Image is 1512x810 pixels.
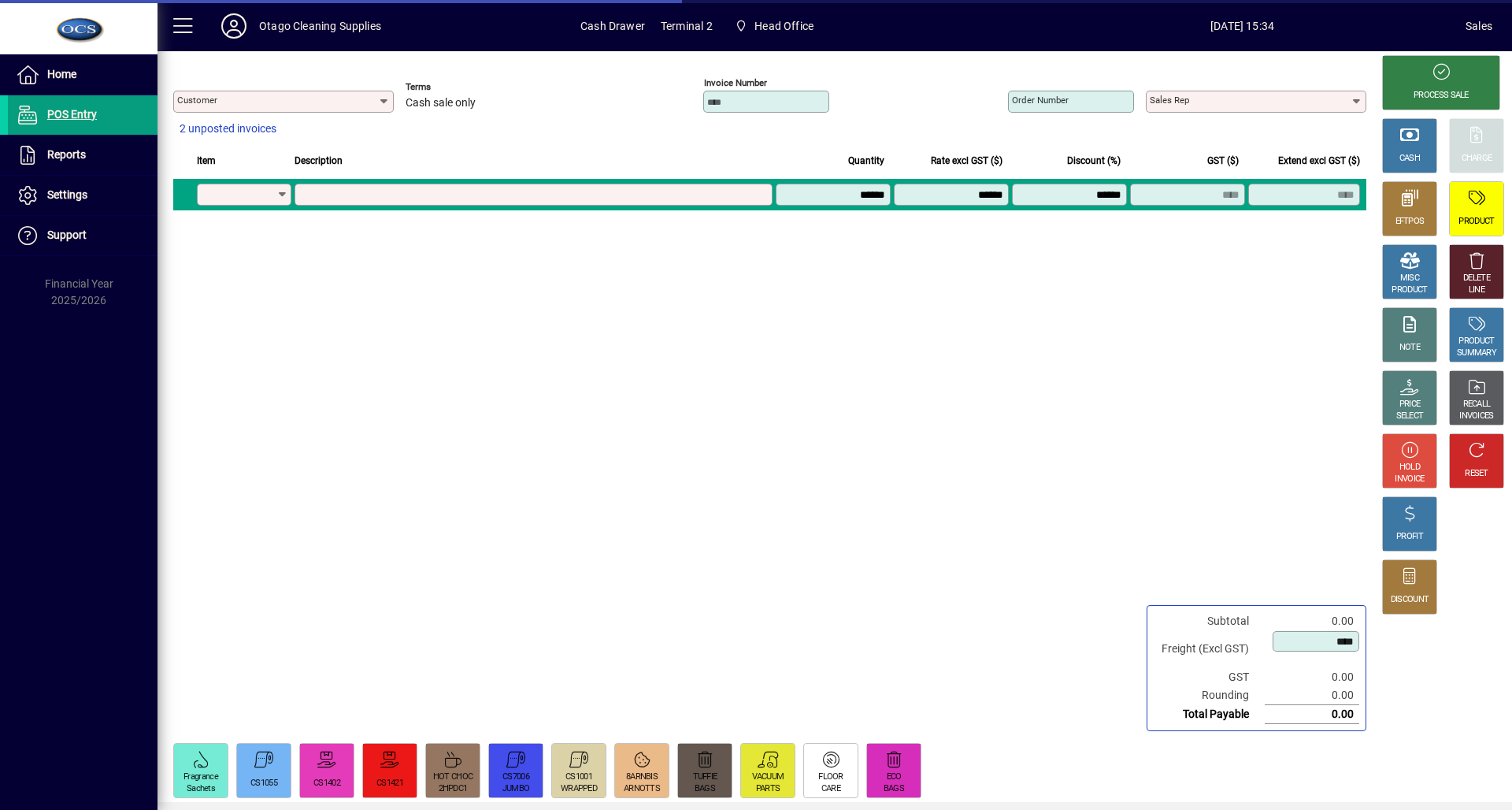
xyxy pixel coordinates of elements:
[693,771,717,783] div: TUFFIE
[624,783,660,795] div: ARNOTTS
[1265,668,1359,686] td: 0.00
[406,82,500,92] span: Terms
[1395,474,1424,485] div: INVOICE
[1391,594,1429,606] div: DISCOUNT
[626,771,658,783] div: 8ARNBIS
[502,783,530,795] div: JUMBO
[250,778,277,790] div: CS1055
[884,783,904,795] div: BAGS
[47,68,76,80] span: Home
[752,771,784,783] div: VACUUM
[295,152,343,169] span: Description
[661,13,713,39] span: Terminal 2
[1465,468,1488,480] div: RESET
[1399,342,1420,354] div: NOTE
[1154,612,1265,630] td: Subtotal
[8,55,157,95] a: Home
[439,783,468,795] div: 2HPDC1
[1012,95,1069,106] mat-label: Order number
[183,771,218,783] div: Fragrance
[704,77,767,88] mat-label: Invoice number
[173,115,283,143] button: 2 unposted invoices
[47,229,87,241] span: Support
[47,148,86,161] span: Reports
[1463,273,1490,284] div: DELETE
[1466,13,1492,39] div: Sales
[1395,216,1425,228] div: EFTPOS
[1150,95,1189,106] mat-label: Sales rep
[1399,462,1420,474] div: HOLD
[259,13,381,39] div: Otago Cleaning Supplies
[754,13,813,39] span: Head Office
[1154,686,1265,705] td: Rounding
[180,121,276,137] span: 2 unposted invoices
[821,783,840,795] div: CARE
[406,97,476,110] span: Cash sale only
[1067,152,1121,169] span: Discount (%)
[1458,216,1494,228] div: PRODUCT
[1154,630,1265,668] td: Freight (Excl GST)
[848,152,884,169] span: Quantity
[1457,347,1496,359] div: SUMMARY
[1154,705,1265,724] td: Total Payable
[313,778,340,790] div: CS1402
[1265,686,1359,705] td: 0.00
[502,771,529,783] div: CS7006
[1396,531,1423,543] div: PROFIT
[695,783,715,795] div: BAGS
[177,95,217,106] mat-label: Customer
[1278,152,1360,169] span: Extend excl GST ($)
[1414,90,1469,102] div: PROCESS SALE
[8,176,157,215] a: Settings
[1462,153,1492,165] div: CHARGE
[209,12,259,40] button: Profile
[1399,153,1420,165] div: CASH
[47,108,97,121] span: POS Entry
[1458,336,1494,347] div: PRODUCT
[187,783,215,795] div: Sachets
[1469,284,1484,296] div: LINE
[1459,411,1493,422] div: INVOICES
[376,778,403,790] div: CS1421
[47,188,87,201] span: Settings
[1400,273,1419,284] div: MISC
[1207,152,1239,169] span: GST ($)
[756,783,780,795] div: PARTS
[818,771,843,783] div: FLOOR
[1463,399,1491,411] div: RECALL
[1265,705,1359,724] td: 0.00
[561,783,597,795] div: WRAPPED
[197,152,216,169] span: Item
[8,216,157,255] a: Support
[1396,411,1424,422] div: SELECT
[580,13,645,39] span: Cash Drawer
[1265,612,1359,630] td: 0.00
[1154,668,1265,686] td: GST
[433,771,472,783] div: HOT CHOC
[1399,399,1421,411] div: PRICE
[728,12,820,40] span: Head Office
[1392,284,1427,296] div: PRODUCT
[8,136,157,175] a: Reports
[1019,13,1466,39] span: [DATE] 15:34
[565,771,592,783] div: CS1001
[931,152,1002,169] span: Rate excl GST ($)
[887,771,902,783] div: ECO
